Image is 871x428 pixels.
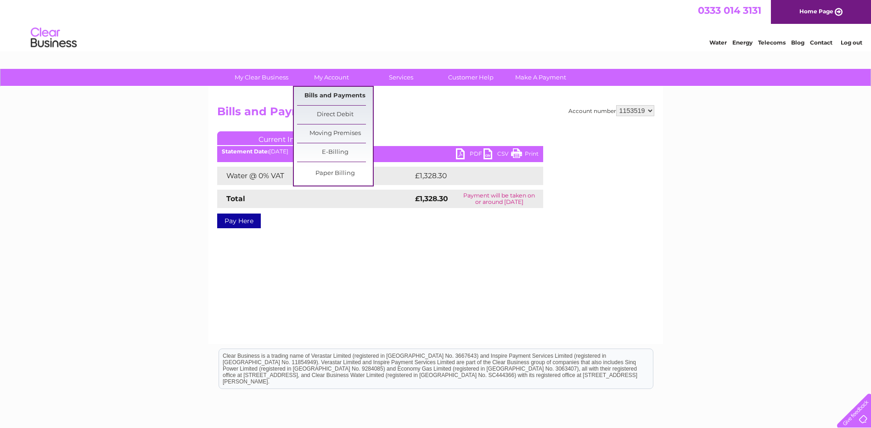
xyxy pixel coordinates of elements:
a: CSV [483,148,511,162]
td: Payment will be taken on or around [DATE] [455,190,543,208]
a: Contact [810,39,832,46]
a: Log out [841,39,862,46]
a: Energy [732,39,753,46]
a: Customer Help [433,69,509,86]
strong: Total [226,194,245,203]
h2: Bills and Payments [217,105,654,123]
a: Direct Debit [297,106,373,124]
a: Current Invoice [217,131,355,145]
a: Print [511,148,539,162]
td: £1,328.30 [413,167,528,185]
div: Clear Business is a trading name of Verastar Limited (registered in [GEOGRAPHIC_DATA] No. 3667643... [219,5,653,45]
div: Account number [568,105,654,116]
a: Services [363,69,439,86]
a: Paper Billing [297,164,373,183]
td: Water @ 0% VAT [217,167,413,185]
a: E-Billing [297,143,373,162]
a: Bills and Payments [297,87,373,105]
div: [DATE] [217,148,543,155]
a: Blog [791,39,804,46]
a: My Account [293,69,369,86]
a: Telecoms [758,39,786,46]
a: Pay Here [217,214,261,228]
img: logo.png [30,24,77,52]
a: PDF [456,148,483,162]
strong: £1,328.30 [415,194,448,203]
a: 0333 014 3131 [698,5,761,16]
b: Statement Date: [222,148,269,155]
a: Water [709,39,727,46]
a: My Clear Business [224,69,299,86]
a: Make A Payment [503,69,579,86]
a: Moving Premises [297,124,373,143]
